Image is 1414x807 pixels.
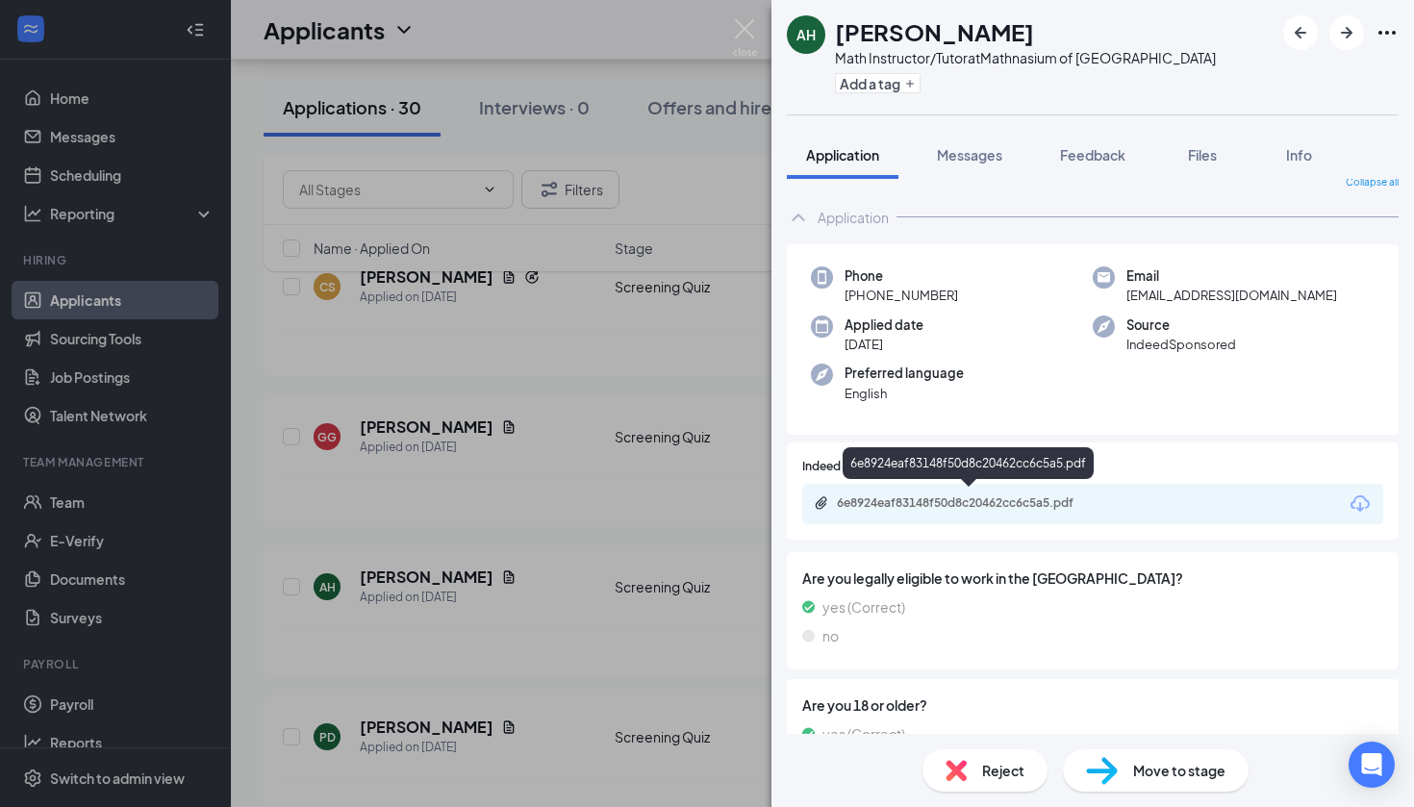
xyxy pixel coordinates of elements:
[843,447,1094,479] div: 6e8924eaf83148f50d8c20462cc6c5a5.pdf
[1329,15,1364,50] button: ArrowRight
[1188,146,1217,164] span: Files
[814,495,1125,514] a: Paperclip6e8924eaf83148f50d8c20462cc6c5a5.pdf
[835,15,1034,48] h1: [PERSON_NAME]
[1126,315,1236,335] span: Source
[1346,175,1399,190] span: Collapse all
[1376,21,1399,44] svg: Ellipses
[845,266,958,286] span: Phone
[822,723,905,744] span: yes (Correct)
[1126,286,1337,305] span: [EMAIL_ADDRESS][DOMAIN_NAME]
[1286,146,1312,164] span: Info
[1349,742,1395,788] div: Open Intercom Messenger
[1126,335,1236,354] span: IndeedSponsored
[837,495,1106,511] div: 6e8924eaf83148f50d8c20462cc6c5a5.pdf
[1126,266,1337,286] span: Email
[787,206,810,229] svg: ChevronUp
[845,335,923,354] span: [DATE]
[845,286,958,305] span: [PHONE_NUMBER]
[822,596,905,618] span: yes (Correct)
[845,315,923,335] span: Applied date
[1060,146,1125,164] span: Feedback
[845,384,964,403] span: English
[822,625,839,646] span: no
[835,48,1216,67] div: Math Instructor/Tutor at Mathnasium of [GEOGRAPHIC_DATA]
[814,495,829,511] svg: Paperclip
[1335,21,1358,44] svg: ArrowRight
[1289,21,1312,44] svg: ArrowLeftNew
[796,25,816,44] div: AH
[845,364,964,383] span: Preferred language
[937,146,1002,164] span: Messages
[904,78,916,89] svg: Plus
[1349,492,1372,516] svg: Download
[818,208,889,227] div: Application
[802,567,1383,589] span: Are you legally eligible to work in the [GEOGRAPHIC_DATA]?
[1133,760,1225,781] span: Move to stage
[802,694,1383,716] span: Are you 18 or older?
[1283,15,1318,50] button: ArrowLeftNew
[982,760,1024,781] span: Reject
[835,73,921,93] button: PlusAdd a tag
[806,146,879,164] span: Application
[802,458,887,476] span: Indeed Resume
